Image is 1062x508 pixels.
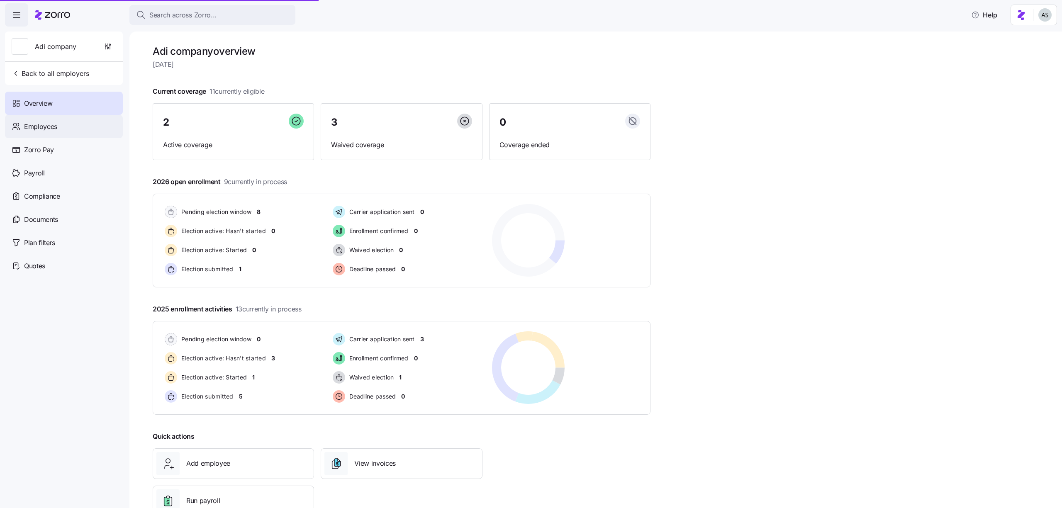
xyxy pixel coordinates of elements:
span: 3 [420,335,424,343]
a: Zorro Pay [5,138,123,161]
span: 5 [239,392,243,401]
a: Quotes [5,254,123,277]
span: Compliance [24,191,60,202]
span: 11 currently eligible [209,86,265,97]
span: 1 [239,265,241,273]
a: Plan filters [5,231,123,254]
span: Pending election window [179,208,251,216]
span: Quick actions [153,431,195,442]
span: Payroll [24,168,45,178]
span: Active coverage [163,140,304,150]
span: Waived coverage [331,140,472,150]
span: 0 [420,208,424,216]
span: 13 currently in process [236,304,302,314]
span: Carrier application sent [347,208,415,216]
a: Employees [5,115,123,138]
span: 1 [252,373,255,382]
span: Help [971,10,997,20]
span: 0 [401,392,405,401]
span: 2025 enrollment activities [153,304,302,314]
span: Election submitted [179,392,234,401]
span: Overview [24,98,52,109]
span: Pending election window [179,335,251,343]
span: 9 currently in process [224,177,287,187]
span: Add employee [186,458,230,469]
span: 2 [163,117,169,127]
span: 0 [414,227,418,235]
span: Election active: Started [179,373,247,382]
span: Enrollment confirmed [347,227,409,235]
span: Quotes [24,261,45,271]
span: Waived election [347,373,394,382]
span: Election active: Hasn't started [179,354,266,362]
span: 3 [331,117,338,127]
span: 0 [271,227,275,235]
span: Election submitted [179,265,234,273]
a: Overview [5,92,123,115]
span: 0 [414,354,418,362]
span: Deadline passed [347,265,396,273]
span: Carrier application sent [347,335,415,343]
span: 3 [271,354,275,362]
span: 8 [257,208,261,216]
a: Payroll [5,161,123,185]
span: 2026 open enrollment [153,177,287,187]
span: Back to all employers [12,68,89,78]
button: Search across Zorro... [129,5,295,25]
h1: Adi company overview [153,45,650,58]
span: 1 [399,373,402,382]
span: Waived election [347,246,394,254]
span: Coverage ended [499,140,640,150]
span: Deadline passed [347,392,396,401]
span: Election active: Started [179,246,247,254]
span: Run payroll [186,496,220,506]
span: Documents [24,214,58,225]
span: 0 [499,117,506,127]
span: Zorro Pay [24,145,54,155]
a: Documents [5,208,123,231]
span: 0 [399,246,403,254]
span: Employees [24,122,57,132]
span: Election active: Hasn't started [179,227,266,235]
span: 0 [252,246,256,254]
span: 0 [401,265,405,273]
a: Compliance [5,185,123,208]
span: 0 [257,335,261,343]
span: [DATE] [153,59,650,70]
button: Back to all employers [8,65,93,82]
span: Enrollment confirmed [347,354,409,362]
span: Adi company [35,41,76,52]
span: View invoices [354,458,396,469]
button: Help [965,7,1004,23]
span: Current coverage [153,86,265,97]
span: Search across Zorro... [149,10,217,20]
span: Plan filters [24,238,55,248]
img: c4d3a52e2a848ea5f7eb308790fba1e4 [1038,8,1052,22]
